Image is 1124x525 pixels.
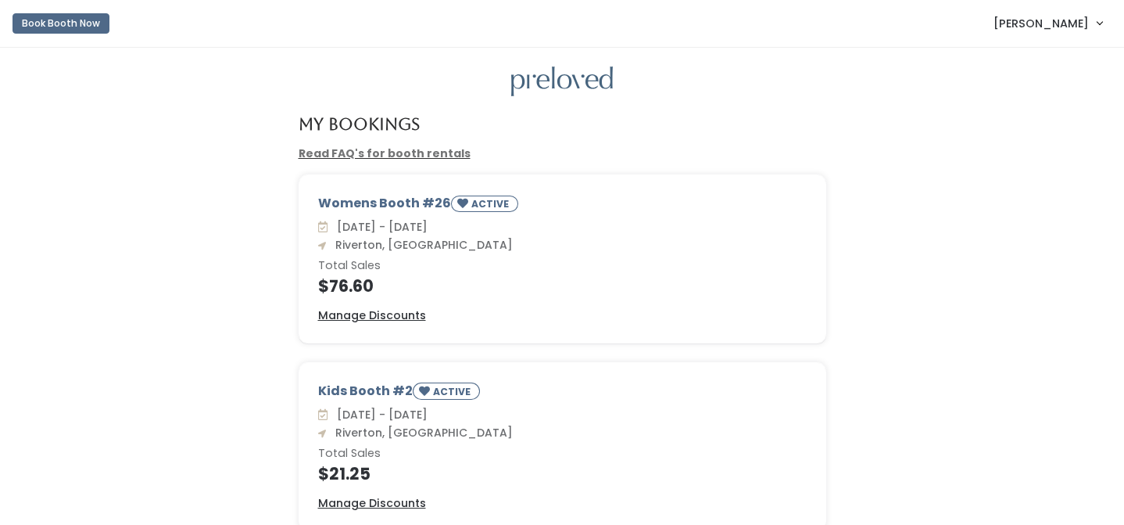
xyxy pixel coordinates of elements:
h4: $76.60 [318,277,807,295]
div: Kids Booth #2 [318,382,807,406]
small: ACTIVE [433,385,474,398]
h6: Total Sales [318,260,807,272]
a: [PERSON_NAME] [978,6,1118,40]
a: Manage Discounts [318,307,426,324]
img: preloved logo [511,67,613,97]
span: Riverton, [GEOGRAPHIC_DATA] [329,425,513,440]
u: Manage Discounts [318,307,426,323]
span: [DATE] - [DATE] [331,219,428,235]
h4: $21.25 [318,465,807,483]
div: Womens Booth #26 [318,194,807,218]
a: Manage Discounts [318,495,426,512]
span: Riverton, [GEOGRAPHIC_DATA] [329,237,513,253]
span: [DATE] - [DATE] [331,407,428,423]
h6: Total Sales [318,448,807,460]
span: [PERSON_NAME] [993,15,1089,32]
small: ACTIVE [471,197,512,210]
a: Read FAQ's for booth rentals [299,146,471,161]
button: Book Booth Now [13,13,109,34]
h4: My Bookings [299,115,420,133]
a: Book Booth Now [13,6,109,41]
